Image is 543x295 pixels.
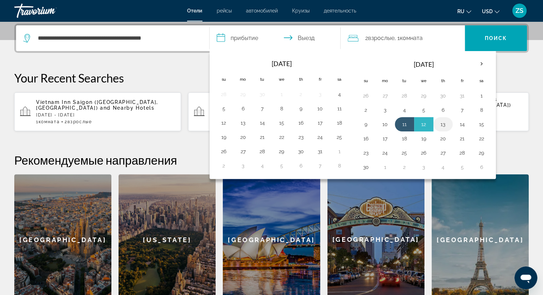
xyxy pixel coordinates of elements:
button: Day 7 [257,104,268,114]
a: автомобилей [246,8,278,14]
button: Day 29 [476,148,487,158]
button: Day 15 [276,118,287,128]
button: Vietnam Inn Saigon ([GEOGRAPHIC_DATA], [GEOGRAPHIC_DATA]) and Nearby Hotels[DATE] - [DATE]1Комнат... [14,92,181,131]
span: ru [457,9,464,14]
button: Day 2 [295,89,307,99]
button: Day 3 [379,105,391,115]
th: [DATE] [376,56,472,73]
button: Day 2 [218,161,230,171]
button: Day 5 [418,105,429,115]
button: Day 24 [379,148,391,158]
button: Day 10 [379,119,391,129]
button: Day 6 [295,161,307,171]
button: Day 28 [399,91,410,101]
button: Day 1 [334,146,345,156]
span: 2 [65,119,92,124]
button: Select check in and out date [210,25,341,51]
span: , 1 [394,33,422,43]
button: Day 11 [334,104,345,114]
span: 2 [365,33,394,43]
button: [GEOGRAPHIC_DATA] Gümüslük Adult Only ([GEOGRAPHIC_DATA], [GEOGRAPHIC_DATA]) and Nearby Hotels[DA... [188,92,355,131]
button: Day 21 [457,134,468,144]
button: Change currency [482,6,499,16]
button: Day 18 [399,134,410,144]
a: Круизы [292,8,310,14]
button: Day 22 [476,134,487,144]
button: Day 28 [257,146,268,156]
button: Day 26 [418,148,429,158]
span: and Nearby Hotels [100,105,155,111]
button: Day 9 [295,104,307,114]
button: Day 23 [295,132,307,142]
button: Day 24 [315,132,326,142]
button: Day 10 [315,104,326,114]
button: Day 29 [418,91,429,101]
button: Day 7 [457,105,468,115]
button: Day 4 [334,89,345,99]
button: Day 31 [457,91,468,101]
button: Next month [472,56,491,72]
table: Right calendar grid [356,56,491,174]
button: Day 31 [315,146,326,156]
button: Day 20 [437,134,449,144]
button: Day 14 [257,118,268,128]
button: Day 17 [315,118,326,128]
button: Day 25 [399,148,410,158]
button: Day 8 [476,105,487,115]
button: Travelers: 2 adults, 0 children [341,25,465,51]
button: Day 2 [360,105,372,115]
a: Travorium [14,1,86,20]
button: Day 19 [218,132,230,142]
p: Your Recent Searches [14,71,529,85]
button: Day 1 [379,162,391,172]
button: Day 13 [237,118,249,128]
button: User Menu [510,3,529,18]
th: [DATE] [233,56,330,71]
button: Day 26 [218,146,230,156]
button: Day 26 [360,91,372,101]
a: деятельность [324,8,356,14]
input: Search hotel destination [37,33,198,44]
button: Search [465,25,527,51]
button: Day 4 [257,161,268,171]
button: Day 6 [437,105,449,115]
button: Day 12 [218,118,230,128]
button: Day 25 [334,132,345,142]
button: Day 21 [257,132,268,142]
span: Взрослые [368,35,394,41]
div: Search widget [16,25,527,51]
button: Day 28 [218,89,230,99]
button: Day 28 [457,148,468,158]
button: Day 12 [418,119,429,129]
button: Day 23 [360,148,372,158]
button: Day 17 [379,134,391,144]
button: Day 22 [276,132,287,142]
a: рейсы [217,8,232,14]
button: Day 18 [334,118,345,128]
button: Day 19 [418,134,429,144]
button: Day 11 [399,119,410,129]
button: Day 5 [276,161,287,171]
button: Day 8 [276,104,287,114]
a: Отели [187,8,202,14]
button: Day 20 [237,132,249,142]
button: Day 29 [237,89,249,99]
button: Day 6 [237,104,249,114]
button: Day 5 [218,104,230,114]
span: Vietnam Inn Saigon ([GEOGRAPHIC_DATA], [GEOGRAPHIC_DATA]) [36,99,158,111]
button: Day 15 [476,119,487,129]
span: USD [482,9,493,14]
button: Day 30 [360,162,372,172]
button: Day 1 [276,89,287,99]
button: Change language [457,6,471,16]
table: Left calendar grid [214,56,349,173]
button: Day 16 [360,134,372,144]
h2: Рекомендуемые направления [14,153,529,167]
button: Day 7 [315,161,326,171]
span: Взрослые [67,119,92,124]
button: Day 30 [295,146,307,156]
button: Day 27 [437,148,449,158]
